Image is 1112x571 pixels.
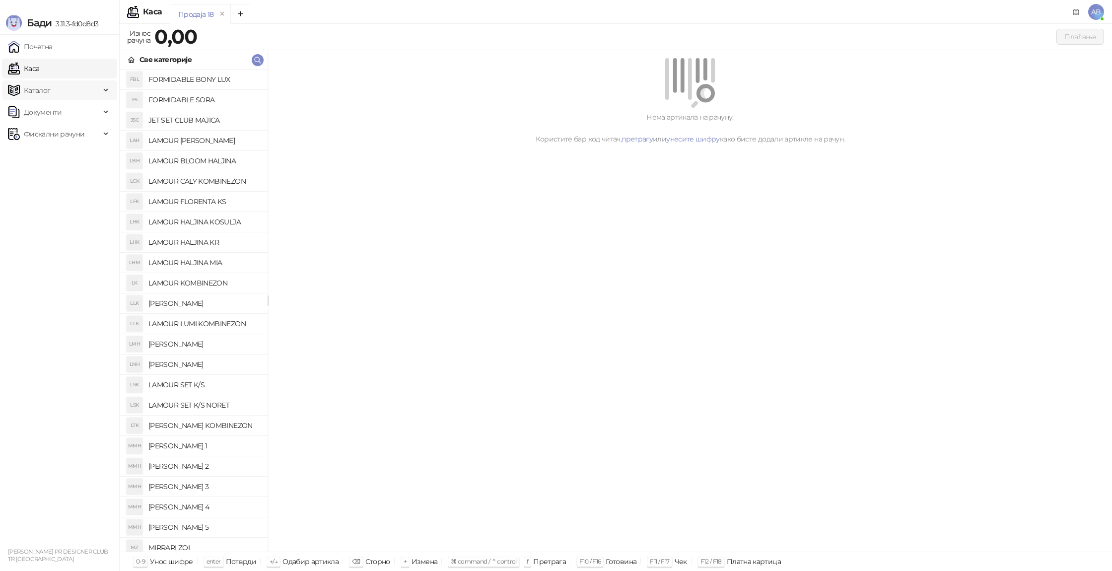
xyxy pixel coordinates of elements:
a: Каса [8,59,39,78]
span: F12 / F18 [700,558,722,565]
div: LSK [127,377,142,393]
img: Logo [6,15,22,31]
h4: [PERSON_NAME] 3 [148,479,260,495]
div: LBH [127,153,142,169]
div: MMH [127,479,142,495]
div: JSC [127,112,142,128]
span: AB [1088,4,1104,20]
span: enter [207,558,221,565]
div: Претрага [533,555,566,568]
h4: [PERSON_NAME] [148,336,260,352]
div: MMH [127,438,142,454]
div: MMH [127,519,142,535]
div: Унос шифре [150,555,193,568]
div: LCK [127,173,142,189]
div: MMH [127,458,142,474]
div: MMH [127,499,142,515]
div: LLK [127,295,142,311]
div: Каса [143,8,162,16]
span: Документи [24,102,62,122]
a: Почетна [8,37,53,57]
button: Плаћање [1056,29,1104,45]
div: Готовина [606,555,636,568]
div: Продаја 18 [178,9,214,20]
div: Одабир артикла [282,555,339,568]
h4: LAMOUR SET K/S NORET [148,397,260,413]
div: LHK [127,234,142,250]
small: [PERSON_NAME] PR DESIGNER CLUB TR [GEOGRAPHIC_DATA] [8,548,108,563]
span: F10 / F16 [579,558,601,565]
div: grid [120,70,268,552]
h4: LAMOUR FLORENTA KS [148,194,260,210]
h4: FORMIDABLE BONY LUX [148,71,260,87]
h4: [PERSON_NAME] [148,357,260,372]
div: LHM [127,255,142,271]
h4: LAMOUR LUMI KOMBINEZON [148,316,260,332]
span: ⌘ command / ⌃ control [451,558,517,565]
strong: 0,00 [154,24,197,49]
div: FBL [127,71,142,87]
h4: LAMOUR HALJINA KOSULJA [148,214,260,230]
div: Чек [675,555,687,568]
div: LHK [127,214,142,230]
a: претрагу [622,135,653,143]
a: унесите шифру [666,135,720,143]
h4: [PERSON_NAME] 1 [148,438,260,454]
h4: LAMOUR KOMBINEZON [148,275,260,291]
div: LTK [127,418,142,433]
h4: LAMOUR BLOOM HALJINA [148,153,260,169]
h4: [PERSON_NAME] [148,295,260,311]
h4: LAMOUR CALY KOMBINEZON [148,173,260,189]
h4: JET SET CLUB MAJICA [148,112,260,128]
span: Фискални рачуни [24,124,84,144]
a: Документација [1068,4,1084,20]
span: + [404,558,407,565]
div: Нема артикала на рачуну. Користите бар код читач, или како бисте додали артикле на рачун. [280,112,1100,144]
div: LNH [127,357,142,372]
div: LAH [127,133,142,148]
h4: [PERSON_NAME] KOMBINEZON [148,418,260,433]
div: Потврди [226,555,257,568]
span: F11 / F17 [650,558,669,565]
div: LMH [127,336,142,352]
h4: MIRRARI ZOI [148,540,260,556]
span: Каталог [24,80,51,100]
div: MZ [127,540,142,556]
h4: [PERSON_NAME] 2 [148,458,260,474]
div: FS [127,92,142,108]
div: LFK [127,194,142,210]
span: 0-9 [136,558,145,565]
div: Сторно [365,555,390,568]
span: f [527,558,528,565]
div: Све категорије [139,54,192,65]
div: Износ рачуна [125,27,152,47]
div: Измена [412,555,437,568]
span: Бади [27,17,52,29]
button: Add tab [230,4,250,24]
h4: [PERSON_NAME] 5 [148,519,260,535]
h4: LAMOUR [PERSON_NAME] [148,133,260,148]
h4: [PERSON_NAME] 4 [148,499,260,515]
div: LSK [127,397,142,413]
h4: LAMOUR HALJINA KR [148,234,260,250]
div: Платна картица [727,555,781,568]
h4: LAMOUR SET K/S [148,377,260,393]
div: LLK [127,316,142,332]
h4: FORMIDABLE SORA [148,92,260,108]
button: remove [216,10,229,18]
span: 3.11.3-fd0d8d3 [52,19,98,28]
span: ⌫ [352,558,360,565]
h4: LAMOUR HALJINA MIA [148,255,260,271]
span: ↑/↓ [270,558,278,565]
div: LK [127,275,142,291]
